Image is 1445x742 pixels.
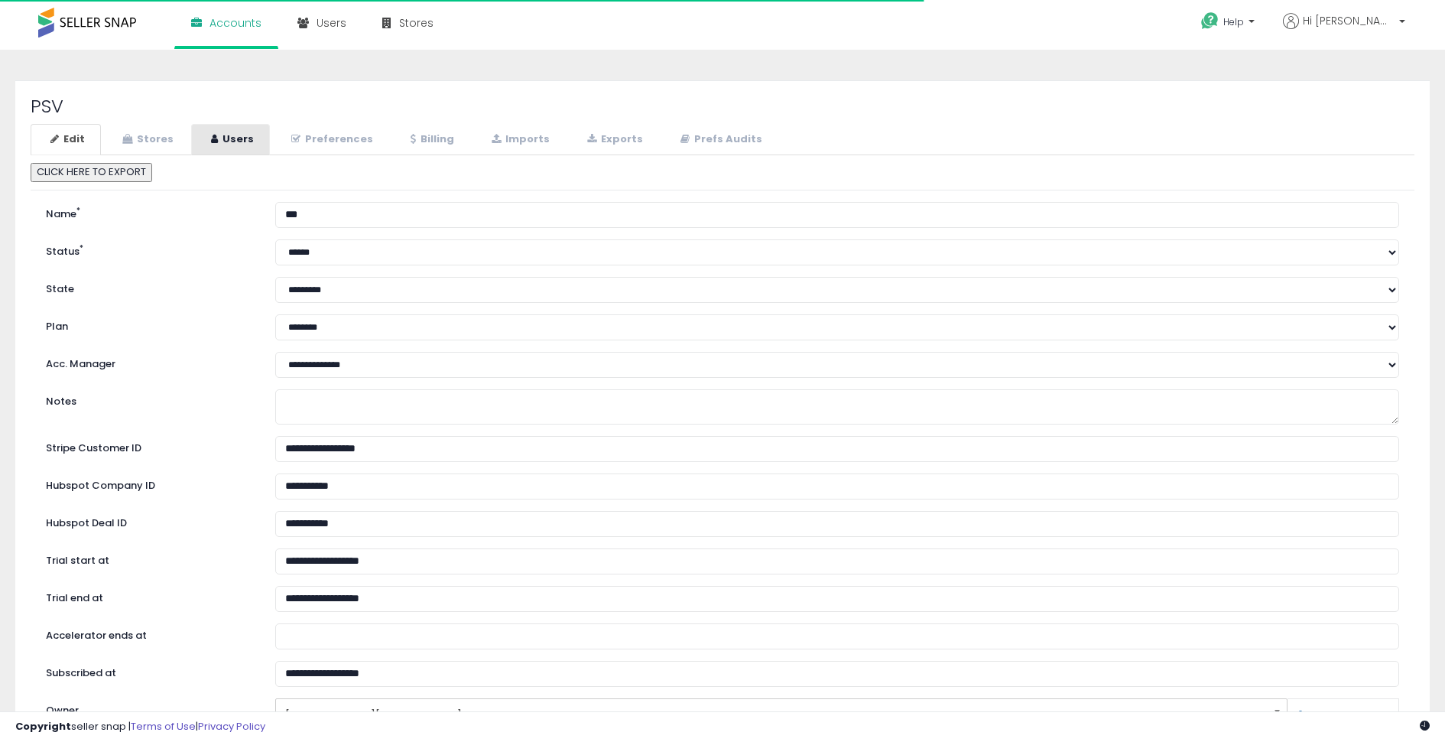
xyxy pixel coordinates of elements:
a: Hi [PERSON_NAME] [1283,13,1405,47]
button: CLICK HERE TO EXPORT [31,163,152,182]
label: Trial end at [34,586,264,606]
label: Trial start at [34,548,264,568]
label: State [34,277,264,297]
a: Privacy Policy [198,719,265,734]
div: seller snap | | [15,720,265,734]
label: Notes [34,389,264,409]
a: Exports [567,124,659,155]
label: Status [34,239,264,259]
a: Edit [31,124,101,155]
span: Accounts [209,15,261,31]
i: Get Help [1200,11,1219,31]
a: [PERSON_NAME] [1297,710,1389,721]
span: Hi [PERSON_NAME] [1303,13,1395,28]
label: Name [34,202,264,222]
span: Help [1223,15,1244,28]
h2: PSV [31,96,1414,116]
label: Accelerator ends at [34,623,264,643]
label: Owner [46,704,79,718]
a: Imports [472,124,566,155]
span: [EMAIL_ADDRESS][DOMAIN_NAME] [285,702,1258,728]
span: Users [317,15,346,31]
label: Acc. Manager [34,352,264,372]
label: Stripe Customer ID [34,436,264,456]
a: Billing [391,124,470,155]
label: Subscribed at [34,661,264,681]
strong: Copyright [15,719,71,734]
a: Users [191,124,270,155]
a: Prefs Audits [661,124,778,155]
a: Terms of Use [131,719,196,734]
span: Stores [399,15,433,31]
a: Preferences [271,124,389,155]
label: Hubspot Deal ID [34,511,264,531]
a: Stores [102,124,190,155]
label: Plan [34,314,264,334]
label: Hubspot Company ID [34,474,264,493]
